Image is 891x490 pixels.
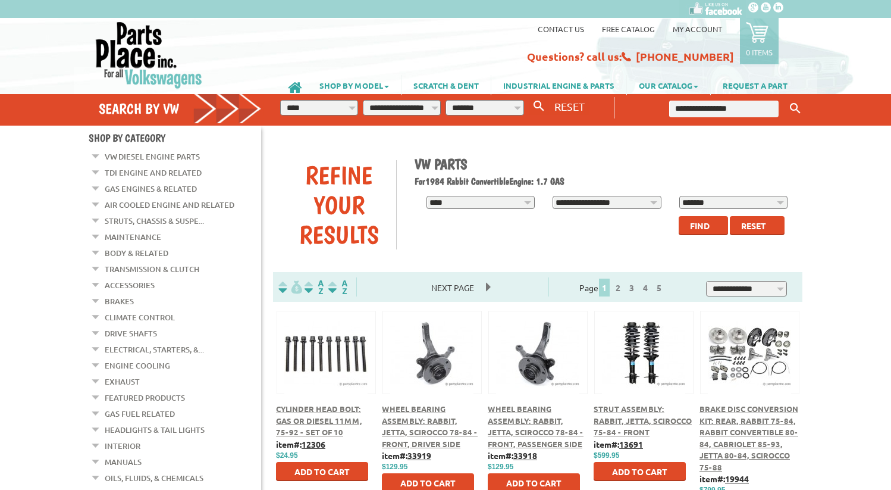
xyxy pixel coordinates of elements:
[690,220,710,231] span: Find
[740,18,779,64] a: 0 items
[302,439,325,450] u: 12306
[105,149,200,164] a: VW Diesel Engine Parts
[419,282,486,293] a: Next Page
[619,439,643,450] u: 13691
[488,450,537,461] b: item#:
[725,473,749,484] u: 19944
[105,374,140,389] a: Exhaust
[95,21,203,89] img: Parts Place Inc!
[488,463,513,471] span: $129.95
[594,462,686,481] button: Add to Cart
[105,294,134,309] a: Brakes
[105,181,197,196] a: Gas Engines & Related
[89,132,261,144] h4: Shop By Category
[105,358,170,373] a: Engine Cooling
[612,466,667,477] span: Add to Cart
[711,75,799,95] a: REQUEST A PART
[673,24,722,34] a: My Account
[594,439,643,450] b: item#:
[554,100,585,113] span: RESET
[105,277,155,293] a: Accessories
[276,439,325,450] b: item#:
[626,282,637,293] a: 3
[746,47,773,57] p: 0 items
[506,477,561,488] span: Add to Cart
[654,282,664,293] a: 5
[550,98,589,115] button: RESET
[382,463,407,471] span: $129.95
[741,220,766,231] span: Reset
[105,229,161,245] a: Maintenance
[105,342,204,357] a: Electrical, Starters, &...
[599,279,610,297] span: 1
[105,310,175,325] a: Climate Control
[509,176,564,187] span: Engine: 1.7 GAS
[699,473,749,484] b: item#:
[105,261,199,277] a: Transmission & Clutch
[105,406,175,422] a: Gas Fuel Related
[699,404,798,472] a: Brake Disc Conversion Kit: Rear, Rabbit 75-84, Rabbit Convertible 80-84, Cabriolet 85-93, Jetta 8...
[382,450,431,461] b: item#:
[99,100,262,117] h4: Search by VW
[294,466,350,477] span: Add to Cart
[326,280,350,294] img: Sort by Sales Rank
[401,75,491,95] a: SCRATCH & DENT
[640,282,651,293] a: 4
[538,24,584,34] a: Contact us
[730,216,785,235] button: Reset
[282,160,396,249] div: Refine Your Results
[105,454,142,470] a: Manuals
[594,451,619,460] span: $599.95
[679,216,728,235] button: Find
[513,450,537,461] u: 33918
[529,98,549,115] button: Search By VW...
[105,245,168,261] a: Body & Related
[419,279,486,297] span: Next Page
[105,470,203,486] a: Oils, Fluids, & Chemicals
[602,24,655,34] a: Free Catalog
[302,280,326,294] img: Sort by Headline
[105,438,140,454] a: Interior
[613,282,623,293] a: 2
[786,99,804,118] button: Keyword Search
[105,422,205,438] a: Headlights & Tail Lights
[308,75,401,95] a: SHOP BY MODEL
[415,176,425,187] span: For
[491,75,626,95] a: INDUSTRIAL ENGINE & PARTS
[407,450,431,461] u: 33919
[105,165,202,180] a: TDI Engine and Related
[594,404,692,437] a: Strut Assembly: Rabbit, Jetta, Scirocco 75-84 - Front
[105,326,157,341] a: Drive Shafts
[105,390,185,405] a: Featured Products
[105,197,234,213] a: Air Cooled Engine and Related
[415,176,794,187] h2: 1984 Rabbit Convertible
[627,75,710,95] a: OUR CATALOG
[276,462,368,481] button: Add to Cart
[276,404,362,437] a: Cylinder Head Bolt: Gas or Diesel 11mm, 75-92 - Set Of 10
[400,477,456,488] span: Add to Cart
[548,277,697,297] div: Page
[382,404,478,449] a: Wheel Bearing Assembly: Rabbit, Jetta, Scirocco 78-84 - Front, Driver Side
[278,280,302,294] img: filterpricelow.svg
[105,213,204,229] a: Struts, Chassis & Suspe...
[415,155,794,173] h1: VW Parts
[488,404,583,449] a: Wheel Bearing Assembly: Rabbit, Jetta, Scirocco 78-84 - Front, Passenger Side
[276,451,298,460] span: $24.95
